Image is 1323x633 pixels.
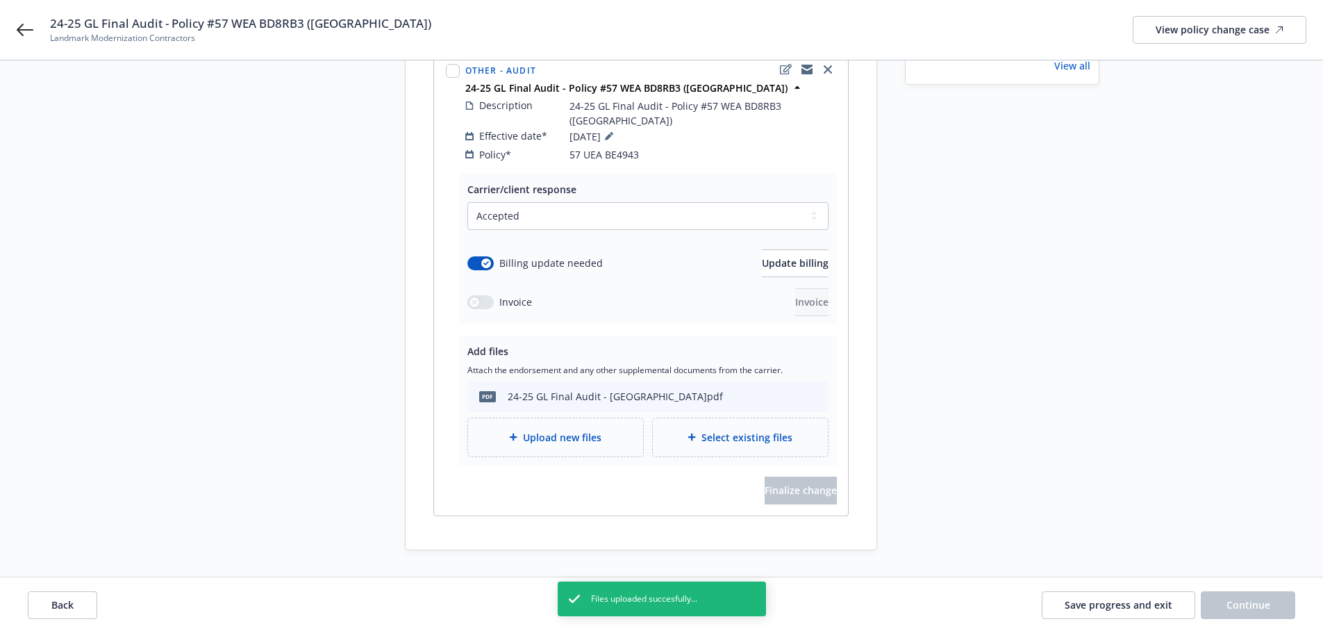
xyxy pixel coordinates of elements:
[51,598,74,611] span: Back
[28,591,97,619] button: Back
[467,364,829,376] span: Attach the endorsement and any other supplemental documents from the carrier.
[778,61,794,78] a: edit
[569,99,836,128] span: 24-25 GL Final Audit - Policy #57 WEA BD8RB3 ([GEOGRAPHIC_DATA])
[1133,16,1306,44] a: View policy change case
[479,391,496,402] span: pdf
[795,295,829,309] span: Invoice
[799,61,815,78] a: copyLogging
[1226,598,1270,611] span: Continue
[479,147,511,162] span: Policy*
[50,15,431,32] span: 24-25 GL Final Audit - Policy #57 WEA BD8RB3 ([GEOGRAPHIC_DATA])
[499,256,603,270] span: Billing update needed
[652,418,829,457] div: Select existing files
[467,183,576,196] span: Carrier/client response
[465,65,537,76] span: Other - Audit
[701,430,792,445] span: Select existing files
[762,249,829,277] button: Update billing
[508,389,723,404] div: 24-25 GL Final Audit - [GEOGRAPHIC_DATA]pdf
[591,593,697,605] span: Files uploaded succesfully...
[765,484,837,497] span: Finalize change
[467,418,644,457] div: Upload new files
[569,147,639,162] span: 57 UEA BE4943
[765,477,837,504] span: Finalize change
[1054,58,1090,73] a: View all
[467,345,508,358] span: Add files
[762,256,829,270] span: Update billing
[1201,591,1295,619] button: Continue
[1042,591,1195,619] button: Save progress and exit
[465,81,788,94] strong: 24-25 GL Final Audit - Policy #57 WEA BD8RB3 ([GEOGRAPHIC_DATA])
[819,61,836,78] a: close
[795,288,829,316] button: Invoice
[499,295,532,309] span: Invoice
[479,98,533,113] span: Description
[569,128,617,145] span: [DATE]
[479,129,547,143] span: Effective date*
[523,430,601,445] span: Upload new files
[1156,17,1283,43] div: View policy change case
[50,32,431,44] span: Landmark Modernization Contractors
[1065,598,1172,611] span: Save progress and exit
